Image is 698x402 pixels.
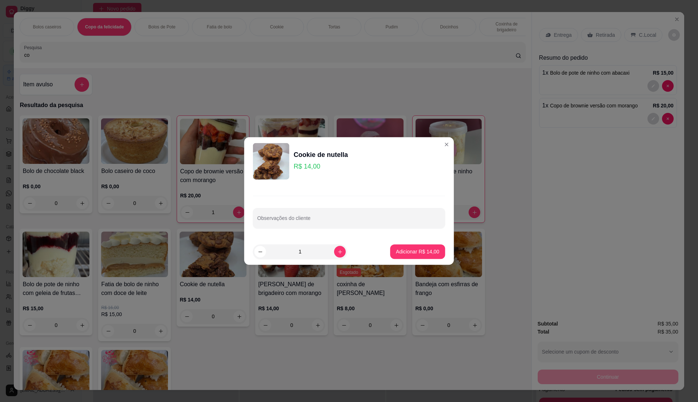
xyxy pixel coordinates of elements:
p: R$ 14,00 [294,161,348,172]
button: increase-product-quantity [334,246,346,257]
button: Adicionar R$ 14,00 [390,244,445,259]
div: Cookie de nutella [294,150,348,160]
p: Adicionar R$ 14,00 [396,248,439,255]
button: Close [441,139,452,150]
img: product-image [253,143,289,180]
input: Observações do cliente [257,217,441,225]
button: decrease-product-quantity [254,246,266,257]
